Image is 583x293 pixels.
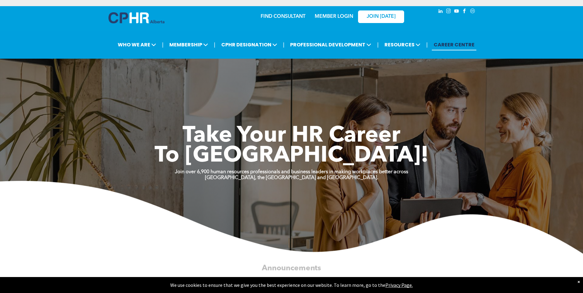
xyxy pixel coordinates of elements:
a: CAREER CENTRE [432,39,476,50]
span: To [GEOGRAPHIC_DATA]! [155,145,429,167]
span: RESOURCES [383,39,422,50]
span: JOIN [DATE] [367,14,396,20]
a: instagram [445,8,452,16]
img: A blue and white logo for cp alberta [108,12,164,23]
li: | [214,38,215,51]
strong: Join over 6,900 human resources professionals and business leaders in making workplaces better ac... [175,170,408,174]
span: Take Your HR Career [183,125,400,147]
span: CPHR DESIGNATION [219,39,279,50]
span: Announcements [262,264,321,272]
a: Privacy Page. [385,282,413,288]
span: WHO WE ARE [116,39,158,50]
a: youtube [453,8,460,16]
li: | [426,38,428,51]
li: | [283,38,285,51]
li: | [377,38,379,51]
li: | [162,38,163,51]
strong: [GEOGRAPHIC_DATA], the [GEOGRAPHIC_DATA] and [GEOGRAPHIC_DATA]. [205,175,378,180]
span: PROFESSIONAL DEVELOPMENT [288,39,373,50]
div: Dismiss notification [577,279,580,285]
a: linkedin [437,8,444,16]
a: JOIN [DATE] [358,10,404,23]
a: MEMBER LOGIN [315,14,353,19]
span: MEMBERSHIP [167,39,210,50]
a: Social network [469,8,476,16]
a: facebook [461,8,468,16]
a: FIND CONSULTANT [261,14,305,19]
